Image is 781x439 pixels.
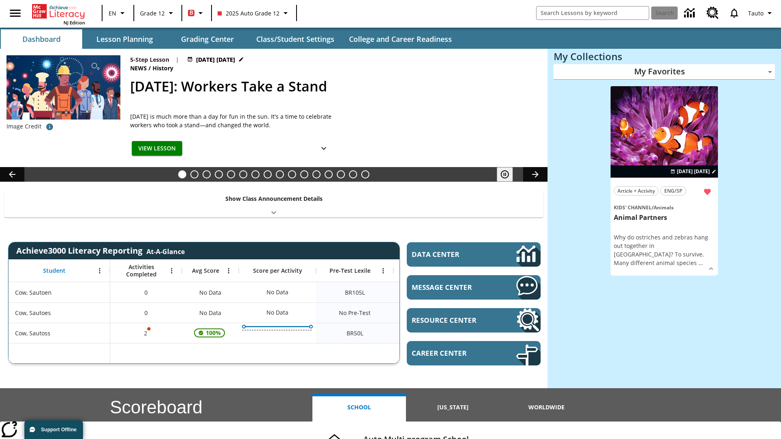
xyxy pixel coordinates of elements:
span: / [652,204,654,211]
button: Show Details [705,263,717,275]
span: Beginning reader 105 Lexile, Cow, Sautoen [345,288,365,297]
div: No Data, Cow, Sautoes [262,304,292,321]
button: Slide 5 The Last Homesteaders [227,170,235,178]
button: View Lesson [132,141,182,156]
span: No Pre-Test, Cow, Sautoes [339,309,371,317]
div: No Data, Cow, Sautoes [182,302,239,323]
button: Dashboard [1,29,82,49]
span: B [190,8,193,18]
span: NJ Edition [63,20,85,26]
button: Slide 12 Career Lesson [312,170,321,178]
span: 100% [203,326,224,340]
div: No Data, Cow, Sautoes [393,302,471,323]
button: Slide 1 Labor Day: Workers Take a Stand [178,170,186,178]
a: Resource Center, Will open in new tab [702,2,724,24]
button: Slide 6 Solar Power to the People [239,170,247,178]
button: Slide 2 Animal Partners [190,170,199,178]
span: Student [43,267,65,274]
button: Open side menu [3,1,27,25]
span: 0 [144,309,148,317]
button: Remove from Favorites [700,185,715,199]
button: Class: 2025 Auto Grade 12, Select your class [214,6,294,20]
button: Slide 13 Between Two Worlds [325,170,333,178]
button: Worldwide [500,393,593,422]
button: Article + Activity [614,186,659,196]
button: Lesson Planning [84,29,165,49]
div: , 100%, This student's Average First Try Score 100% is above 75%, Cow, Sautoss [182,323,239,343]
span: Kids' Channel [614,204,652,211]
button: Boost Class color is red. Change class color [185,6,209,20]
span: Cow, Sautoen [15,288,52,297]
a: Resource Center, Will open in new tab [407,308,541,333]
span: Achieve3000 Literacy Reporting [16,245,185,256]
button: Grading Center [167,29,248,49]
a: Career Center [407,341,541,365]
span: Resource Center [412,315,492,325]
div: Home [32,2,85,26]
button: College and Career Readiness [343,29,458,49]
span: Support Offline [41,427,76,432]
button: Class/Student Settings [250,29,341,49]
h3: My Collections [554,51,775,62]
div: 0, Cow, Sautoen [110,282,182,302]
span: No Data [195,304,225,321]
span: Cow, Sautoes [15,309,51,317]
span: Tauto [748,9,764,17]
a: Notifications [724,2,745,24]
span: Activities Completed [114,263,168,278]
span: … [698,259,703,267]
a: Home [32,3,85,20]
span: News [130,64,148,73]
button: Slide 14 Hooray for Constitution Day! [337,170,345,178]
div: My Favorites [554,64,775,80]
span: Pre-Test Lexile [329,267,371,274]
div: Show Class Announcement Details [4,189,543,217]
span: Animals [654,204,674,211]
button: Jul 07 - Jun 30 Choose Dates [669,168,718,175]
img: A banner with a blue background shows an illustrated row of diverse men and women dressed in clot... [7,55,120,120]
button: Open Menu [166,265,178,277]
a: Data Center [407,242,541,267]
button: ENG/SP [660,186,686,196]
h3: Animal Partners [614,213,715,222]
p: 5-Step Lesson [130,55,169,64]
button: Slide 10 Mixed Practice: Citing Evidence [288,170,296,178]
span: Message Center [412,283,492,292]
button: Open Menu [377,265,389,277]
h2: Labor Day: Workers Take a Stand [130,76,538,97]
a: Message Center [407,275,541,300]
div: Pause [497,167,521,182]
span: [DATE] [DATE] [677,168,710,175]
button: Language: EN, Select a language [105,6,131,20]
button: Slide 16 The Constitution's Balancing Act [361,170,369,178]
span: | [176,55,179,64]
button: Slide 7 Attack of the Terrifying Tomatoes [251,170,260,178]
button: Slide 3 Cars of the Future? [203,170,211,178]
button: Lesson carousel, Next [523,167,548,182]
span: Article + Activity [617,187,655,195]
button: Slide 8 Fashion Forward in Ancient Rome [264,170,272,178]
button: Show Details [316,141,332,156]
div: Beginning reader 105 Lexile, ER, Based on the Lexile Reading measure, student is an Emerging Read... [393,282,471,302]
button: Slide 4 Private! Keep Out! [215,170,223,178]
button: Support Offline [24,420,83,439]
button: Grade: Grade 12, Select a grade [137,6,179,20]
input: search field [537,7,649,20]
span: 2025 Auto Grade 12 [218,9,279,17]
div: 2, One or more Activity scores may be invalid., Cow, Sautoss [110,323,182,343]
button: Profile/Settings [745,6,778,20]
button: School [312,393,406,422]
span: Score per Activity [253,267,302,274]
div: No Data, Cow, Sautoen [182,282,239,302]
span: Topic: Kids' Channel/Animals [614,203,715,212]
button: Slide 11 Pre-release lesson [300,170,308,178]
a: Data Center [679,2,702,24]
span: Cow, Sautoss [15,329,50,337]
button: Slide 15 Point of View [349,170,357,178]
p: 2 [143,329,149,337]
button: [US_STATE] [406,393,500,422]
div: 0, Cow, Sautoes [110,302,182,323]
span: 0 [144,288,148,297]
span: Labor Day is much more than a day for fun in the sun. It's a time to celebrate workers who took a... [130,112,334,129]
div: Beginning reader 50 Lexile, ER, Based on the Lexile Reading measure, student is an Emerging Reade... [393,323,471,343]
